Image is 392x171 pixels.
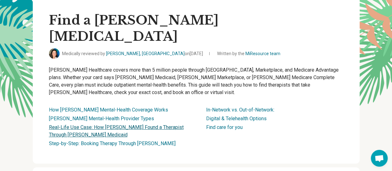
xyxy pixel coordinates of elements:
[49,116,154,121] a: [PERSON_NAME] Mental-Health Provider Types
[245,51,280,56] a: MiResource team
[49,66,343,96] p: [PERSON_NAME] Healthcare covers more than 5 million people through [GEOGRAPHIC_DATA], Marketplace...
[185,51,203,56] span: on [DATE]
[49,12,343,45] h1: Find a [PERSON_NAME] [MEDICAL_DATA]
[371,150,388,167] a: Open chat
[62,50,203,57] span: Medically reviewed by
[49,107,168,113] a: How [PERSON_NAME] Mental-Health Coverage Works
[106,51,185,56] a: [PERSON_NAME], [GEOGRAPHIC_DATA]
[206,124,243,130] a: Find care for you
[49,140,176,146] a: Step-by-Step: Booking Therapy Through [PERSON_NAME]
[206,107,274,113] a: In-Network vs. Out-of-Network:
[217,50,280,57] span: Written by the
[49,124,184,138] a: Real-Life Use Case: How [PERSON_NAME] Found a Therapist Through [PERSON_NAME] Medicaid
[206,116,267,121] a: Digital & Telehealth Options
